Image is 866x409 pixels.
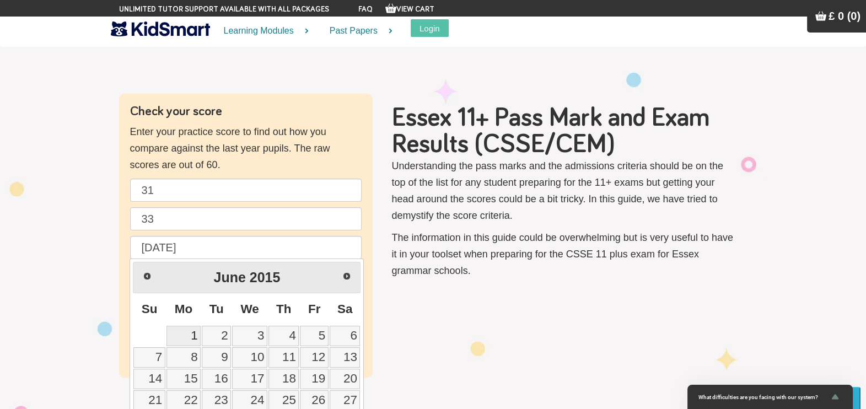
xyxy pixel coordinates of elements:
[209,302,224,316] span: Tuesday
[210,17,316,46] a: Learning Modules
[268,369,299,389] a: 18
[337,302,353,316] span: Saturday
[300,369,328,389] a: 19
[308,302,321,316] span: Friday
[385,6,434,13] a: View Cart
[316,17,400,46] a: Past Papers
[130,105,362,118] h4: Check your score
[119,4,329,15] span: Unlimited tutor support available with all packages
[698,394,829,400] span: What difficulties are you facing with our system?
[232,326,267,346] a: 3
[232,369,267,389] a: 17
[330,369,361,389] a: 20
[392,158,736,224] p: Understanding the pass marks and the admissions criteria should be on the top of the list for any...
[202,326,231,346] a: 2
[240,302,259,316] span: Wednesday
[300,326,328,346] a: 5
[392,229,736,279] p: The information in this guide could be overwhelming but is very useful to have it in your toolset...
[142,302,158,316] span: Sunday
[133,369,165,389] a: 14
[133,347,165,368] a: 7
[135,263,159,288] a: Prev
[358,6,373,13] a: FAQ
[130,179,362,202] input: English raw score
[392,105,736,158] h1: Essex 11+ Pass Mark and Exam Results (CSSE/CEM)
[268,326,299,346] a: 4
[698,390,842,403] button: Show survey - What difficulties are you facing with our system?
[300,347,328,368] a: 12
[130,123,362,173] p: Enter your practice score to find out how you compare against the last year pupils. The raw score...
[411,19,449,37] button: Login
[342,272,351,281] span: Next
[111,19,210,39] img: KidSmart logo
[330,326,361,346] a: 6
[232,347,267,368] a: 10
[815,10,826,21] img: Your items in the shopping basket
[213,270,245,285] span: June
[143,272,152,281] span: Prev
[202,347,231,368] a: 9
[130,236,362,259] input: Date of birth (d/m/y) e.g. 27/12/2007
[166,369,201,389] a: 15
[166,326,201,346] a: 1
[175,302,193,316] span: Monday
[276,302,292,316] span: Thursday
[166,347,201,368] a: 8
[130,207,362,230] input: Maths raw score
[330,347,361,368] a: 13
[250,270,281,285] span: 2015
[268,347,299,368] a: 11
[334,263,359,288] a: Next
[829,10,860,22] span: £ 0 (0)
[385,3,396,14] img: Your items in the shopping basket
[202,369,231,389] a: 16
